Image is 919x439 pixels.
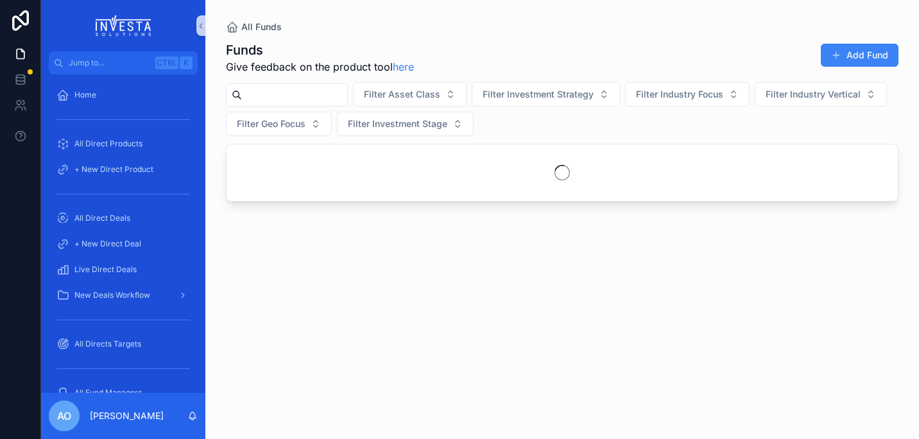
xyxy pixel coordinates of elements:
[625,82,750,107] button: Select Button
[636,88,723,101] span: Filter Industry Focus
[821,44,898,67] button: Add Fund
[49,158,198,181] a: + New Direct Product
[353,82,467,107] button: Select Button
[237,117,305,130] span: Filter Geo Focus
[49,207,198,230] a: All Direct Deals
[69,58,150,68] span: Jump to...
[74,239,141,249] span: + New Direct Deal
[49,381,198,404] a: All Fund Managers
[74,213,130,223] span: All Direct Deals
[74,339,141,349] span: All Directs Targets
[226,59,414,74] span: Give feedback on the product tool
[74,90,96,100] span: Home
[90,409,164,422] p: [PERSON_NAME]
[226,41,414,59] h1: Funds
[49,51,198,74] button: Jump to...CtrlK
[364,88,440,101] span: Filter Asset Class
[226,112,332,136] button: Select Button
[348,117,447,130] span: Filter Investment Stage
[226,21,282,33] a: All Funds
[393,60,414,73] a: here
[96,15,151,36] img: App logo
[472,82,620,107] button: Select Button
[241,21,282,33] span: All Funds
[74,164,153,175] span: + New Direct Product
[74,139,142,149] span: All Direct Products
[49,332,198,356] a: All Directs Targets
[337,112,474,136] button: Select Button
[49,132,198,155] a: All Direct Products
[49,232,198,255] a: + New Direct Deal
[41,74,205,393] div: scrollable content
[57,408,71,424] span: AO
[766,88,861,101] span: Filter Industry Vertical
[74,264,137,275] span: Live Direct Deals
[49,284,198,307] a: New Deals Workflow
[74,290,150,300] span: New Deals Workflow
[49,258,198,281] a: Live Direct Deals
[155,56,178,69] span: Ctrl
[74,388,142,398] span: All Fund Managers
[181,58,191,68] span: K
[49,83,198,107] a: Home
[755,82,887,107] button: Select Button
[483,88,594,101] span: Filter Investment Strategy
